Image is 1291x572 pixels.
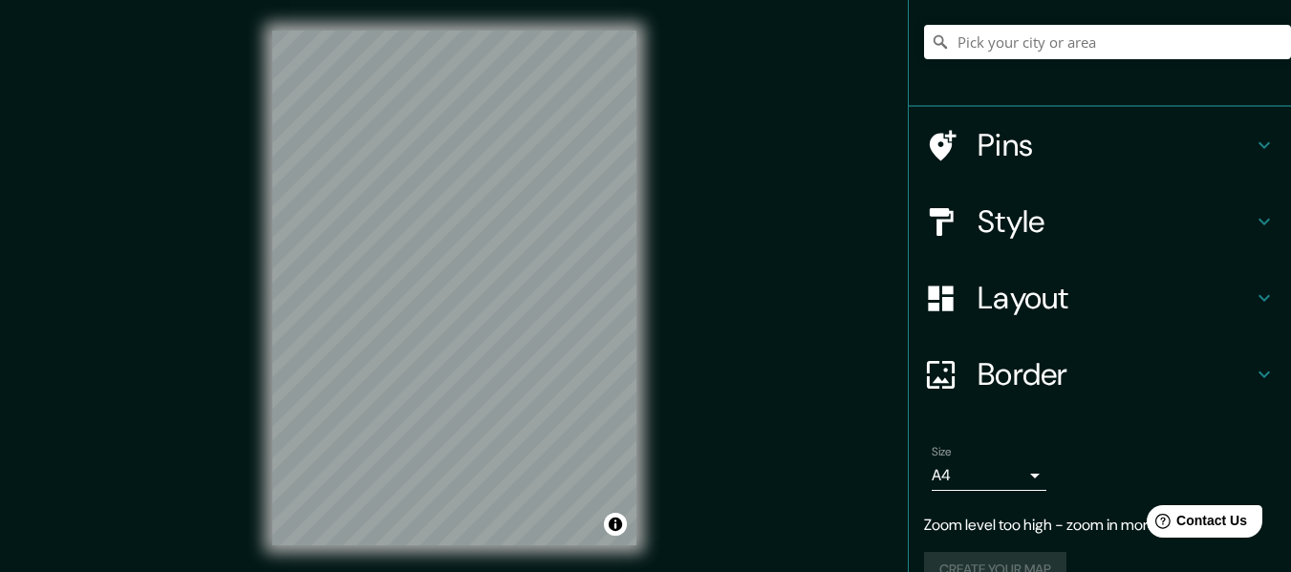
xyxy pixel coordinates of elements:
div: A4 [932,460,1046,491]
iframe: Help widget launcher [1121,498,1270,551]
div: Border [909,336,1291,413]
canvas: Map [272,31,636,545]
div: Style [909,183,1291,260]
input: Pick your city or area [924,25,1291,59]
label: Size [932,444,952,460]
p: Zoom level too high - zoom in more [924,514,1276,537]
button: Toggle attribution [604,513,627,536]
h4: Pins [978,126,1253,164]
div: Pins [909,107,1291,183]
h4: Style [978,202,1253,241]
h4: Border [978,355,1253,393]
div: Layout [909,260,1291,336]
h4: Layout [978,279,1253,317]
